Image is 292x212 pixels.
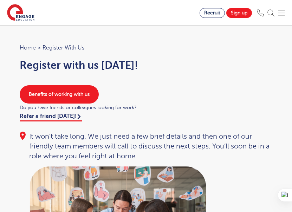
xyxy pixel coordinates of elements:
img: Phone [257,9,264,16]
img: Search [267,9,274,16]
h1: Register with us [DATE]! [20,59,273,71]
span: Recruit [204,10,220,15]
a: Sign up [226,8,252,18]
img: Mobile Menu [278,9,285,16]
img: Engage Education [7,4,34,22]
nav: breadcrumb [20,43,273,52]
span: Register with us [43,43,84,52]
a: Refer a friend [DATE]! [20,113,82,121]
a: Recruit [200,8,225,18]
span: Do you have friends or colleagues looking for work? [20,104,273,112]
span: > [38,45,41,51]
div: It won’t take long. We just need a few brief details and then one of our friendly team members wi... [20,132,273,161]
a: Home [20,45,36,51]
a: Benefits of working with us [20,85,99,104]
